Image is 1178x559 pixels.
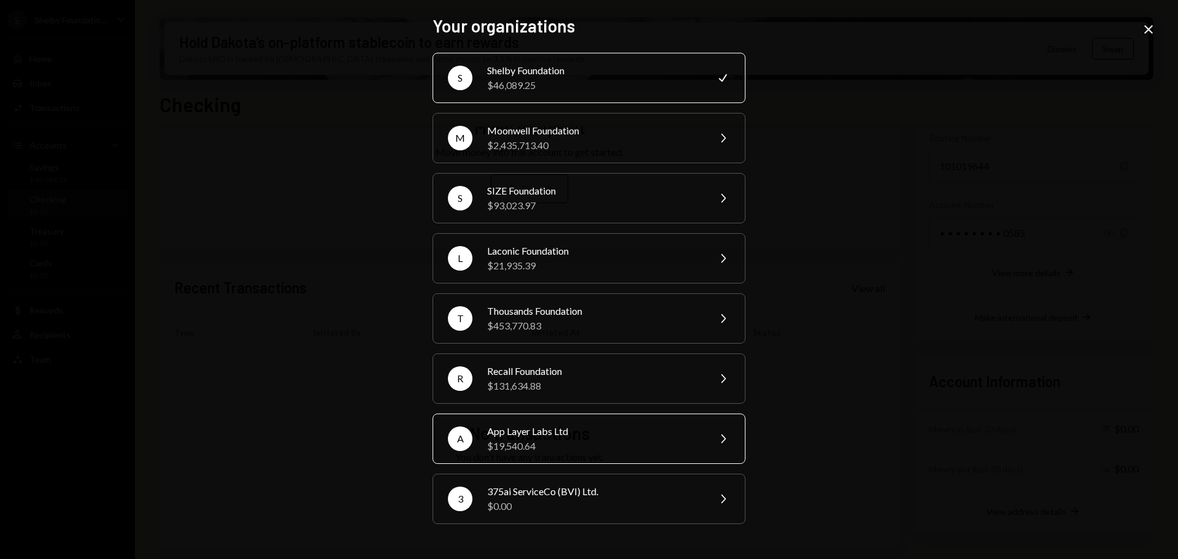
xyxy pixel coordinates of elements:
div: Thousands Foundation [487,304,701,318]
div: Recall Foundation [487,364,701,379]
div: SIZE Foundation [487,183,701,198]
div: M [448,126,472,150]
div: $0.00 [487,499,701,514]
button: SSIZE Foundation$93,023.97 [433,173,745,223]
button: RRecall Foundation$131,634.88 [433,353,745,404]
button: SShelby Foundation$46,089.25 [433,53,745,103]
div: $131,634.88 [487,379,701,393]
div: $93,023.97 [487,198,701,213]
button: MMoonwell Foundation$2,435,713.40 [433,113,745,163]
div: S [448,66,472,90]
div: App Layer Labs Ltd [487,424,701,439]
div: 3 [448,487,472,511]
div: Shelby Foundation [487,63,701,78]
div: A [448,426,472,451]
div: 375ai ServiceCo (BVI) Ltd. [487,484,701,499]
div: S [448,186,472,210]
div: L [448,246,472,271]
button: LLaconic Foundation$21,935.39 [433,233,745,283]
div: Laconic Foundation [487,244,701,258]
button: AApp Layer Labs Ltd$19,540.64 [433,414,745,464]
div: $453,770.83 [487,318,701,333]
div: R [448,366,472,391]
div: $46,089.25 [487,78,701,93]
button: 3375ai ServiceCo (BVI) Ltd.$0.00 [433,474,745,524]
div: Moonwell Foundation [487,123,701,138]
div: $21,935.39 [487,258,701,273]
h2: Your organizations [433,14,745,38]
div: $2,435,713.40 [487,138,701,153]
div: T [448,306,472,331]
div: $19,540.64 [487,439,701,453]
button: TThousands Foundation$453,770.83 [433,293,745,344]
